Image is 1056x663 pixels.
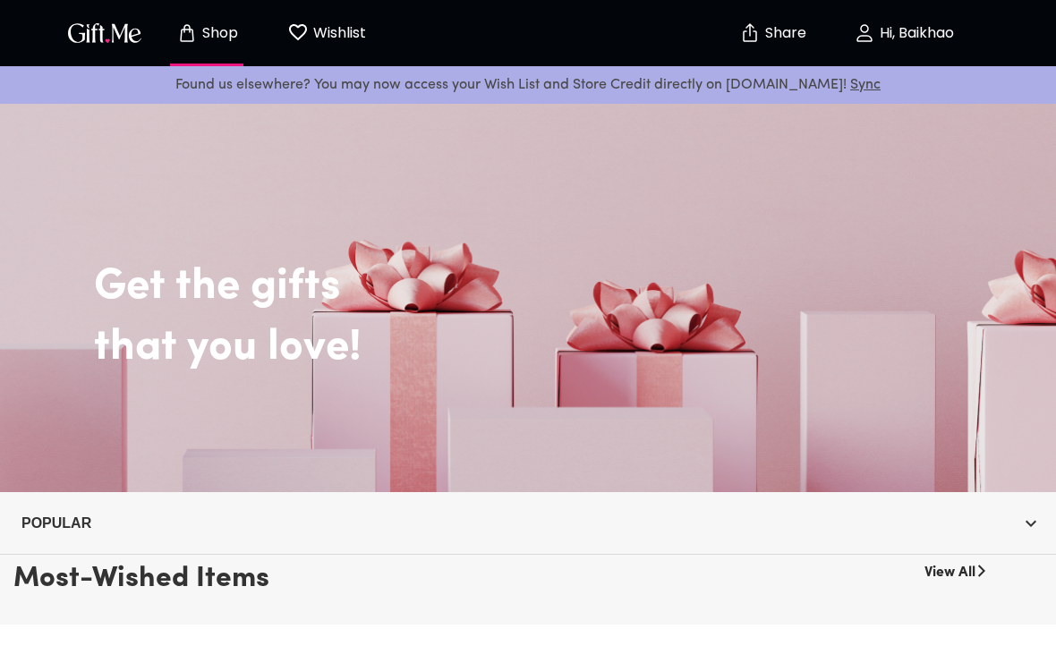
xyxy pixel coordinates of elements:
img: secure [739,22,761,44]
button: Wishlist page [277,4,376,62]
span: Popular [21,512,1035,534]
p: Wishlist [309,21,366,45]
h2: that you love! [94,322,1043,374]
a: View All [924,555,975,583]
p: Found us elsewhere? You may now access your Wish List and Store Credit directly on [DOMAIN_NAME]! [14,73,1042,97]
img: GiftMe Logo [64,20,145,46]
h3: Most-Wished Items [13,555,269,603]
button: Hi, Baikhao [814,4,993,62]
button: Popular [14,506,1042,540]
button: Store page [158,4,256,62]
button: Share [741,2,804,64]
p: Hi, Baikhao [875,26,954,41]
h2: Get the gifts [94,208,1043,313]
p: Shop [198,26,238,41]
a: Sync [850,78,881,92]
button: GiftMe Logo [63,22,147,44]
p: Share [761,26,806,41]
